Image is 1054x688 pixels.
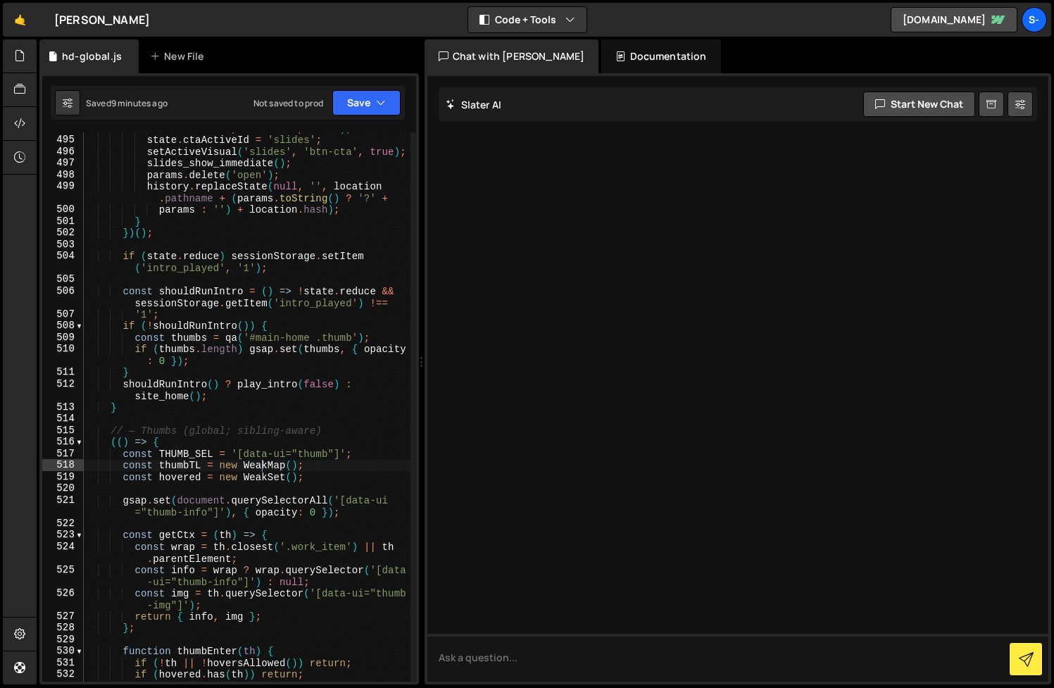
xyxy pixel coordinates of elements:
div: 532 [42,668,84,680]
div: 507 [42,308,84,320]
div: 515 [42,425,84,437]
div: 520 [42,482,84,494]
div: 502 [42,227,84,239]
div: 525 [42,564,84,587]
div: 503 [42,239,84,251]
div: 506 [42,285,84,308]
div: 527 [42,611,84,623]
div: 509 [42,332,84,344]
div: [PERSON_NAME] [54,11,150,28]
div: 498 [42,169,84,181]
div: 495 [42,134,84,146]
div: 500 [42,204,84,215]
div: 521 [42,494,84,518]
div: 529 [42,634,84,646]
div: 508 [42,320,84,332]
div: 499 [42,180,84,204]
div: Documentation [601,39,720,73]
div: Saved [86,97,168,109]
div: 518 [42,459,84,471]
button: Start new chat [863,92,975,117]
a: s- [1022,7,1047,32]
div: 504 [42,250,84,273]
div: 496 [42,146,84,158]
div: New File [150,49,209,63]
div: 522 [42,518,84,530]
div: 516 [42,436,84,448]
div: Chat with [PERSON_NAME] [425,39,599,73]
div: 9 minutes ago [111,97,168,109]
div: 517 [42,448,84,460]
div: 514 [42,413,84,425]
div: 510 [42,343,84,366]
div: 501 [42,215,84,227]
button: Save [332,90,401,115]
div: 524 [42,541,84,564]
div: 523 [42,529,84,541]
button: Code + Tools [468,7,586,32]
div: 512 [42,378,84,401]
div: 497 [42,157,84,169]
div: hd-global.js [62,49,122,63]
div: 530 [42,645,84,657]
div: 526 [42,587,84,611]
a: 🤙 [3,3,37,37]
div: 505 [42,273,84,285]
div: Not saved to prod [253,97,324,109]
a: [DOMAIN_NAME] [891,7,1017,32]
div: 531 [42,657,84,669]
h2: Slater AI [446,98,502,111]
div: 513 [42,401,84,413]
div: 528 [42,622,84,634]
div: 519 [42,471,84,483]
div: 511 [42,366,84,378]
